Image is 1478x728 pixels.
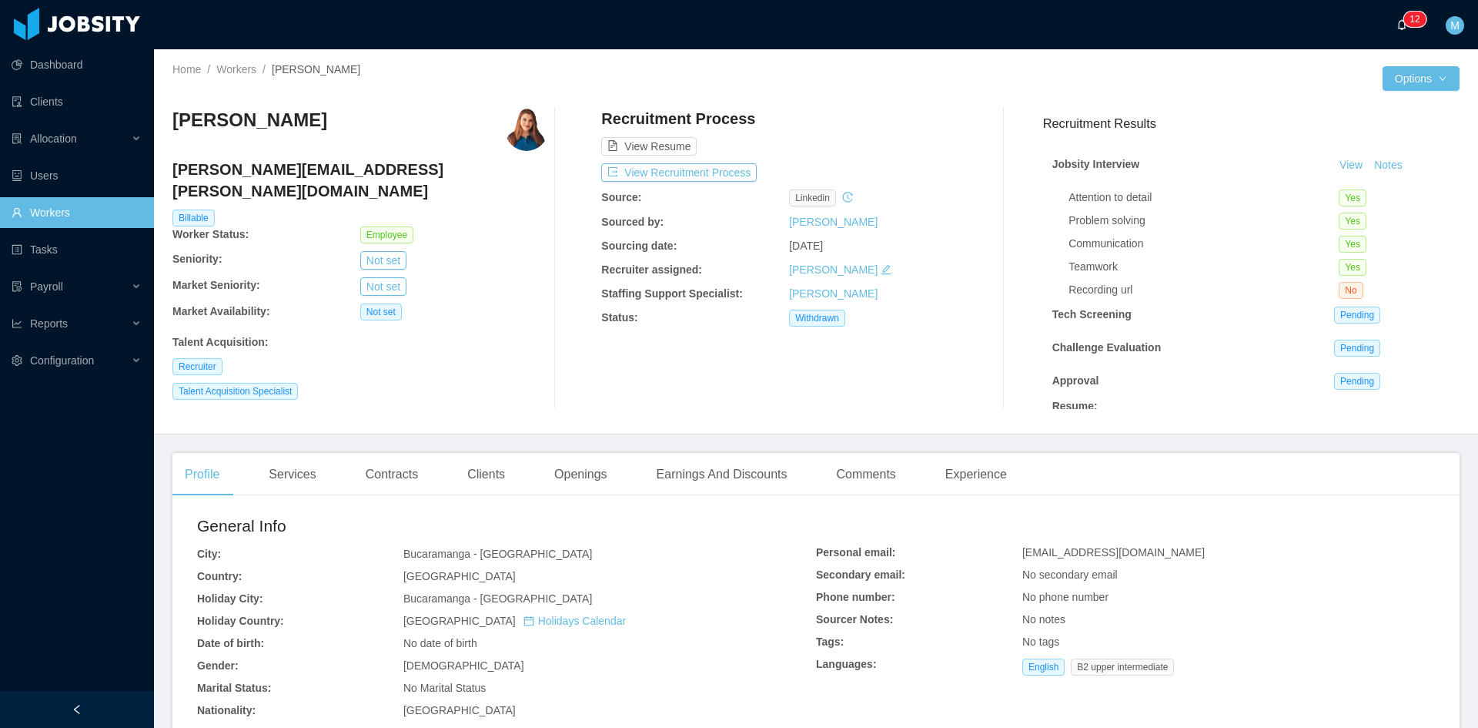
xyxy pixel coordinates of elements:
strong: Approval [1052,374,1099,387]
span: [GEOGRAPHIC_DATA] [403,615,626,627]
span: [GEOGRAPHIC_DATA] [403,570,516,582]
b: Nationality: [197,704,256,716]
h3: Recruitment Results [1043,114,1460,133]
b: Country: [197,570,242,582]
span: No date of birth [403,637,477,649]
span: Yes [1339,213,1366,230]
span: [PERSON_NAME] [272,63,360,75]
b: Talent Acquisition : [172,336,268,348]
a: [PERSON_NAME] [789,263,878,276]
a: icon: robotUsers [12,160,142,191]
div: Teamwork [1068,259,1339,275]
b: Gender: [197,659,239,672]
strong: Jobsity Interview [1052,158,1140,170]
span: Pending [1334,373,1380,390]
a: [PERSON_NAME] [789,287,878,300]
div: Experience [933,453,1019,496]
img: 4392f905-8394-492a-9680-edaf383e9425_6887d20eda4c0-400w.png [505,108,548,151]
span: [EMAIL_ADDRESS][DOMAIN_NAME] [1022,546,1205,559]
i: icon: line-chart [12,318,22,329]
div: Openings [542,453,620,496]
span: Recruiter [172,358,222,375]
button: Not set [360,251,406,270]
span: Billable [172,210,215,226]
a: icon: userWorkers [12,197,142,228]
span: No secondary email [1022,569,1118,581]
b: Seniority: [172,253,222,265]
span: [GEOGRAPHIC_DATA] [403,704,516,716]
a: icon: calendarHolidays Calendar [523,615,626,627]
span: Withdrawn [789,310,845,327]
b: Market Availability: [172,305,270,317]
span: Employee [360,226,413,243]
div: Attention to detail [1068,190,1339,206]
a: icon: exportView Recruitment Process [601,166,757,179]
div: Comments [824,453,908,496]
b: Holiday Country: [197,615,284,627]
i: icon: solution [12,133,22,144]
span: linkedin [789,190,836,206]
div: Services [256,453,328,496]
i: icon: edit [881,264,891,275]
b: Staffing Support Specialist: [601,287,743,300]
a: icon: pie-chartDashboard [12,49,142,80]
span: / [262,63,266,75]
span: B2 upper intermediate [1071,659,1174,676]
div: Contracts [353,453,430,496]
b: Personal email: [816,546,896,559]
div: Earnings And Discounts [644,453,800,496]
b: Status: [601,311,637,324]
span: Bucaramanga - [GEOGRAPHIC_DATA] [403,592,592,605]
b: Languages: [816,658,877,670]
div: Clients [455,453,517,496]
strong: Resume : [1052,400,1098,412]
b: Date of birth: [197,637,264,649]
b: Marital Status: [197,682,271,694]
a: View [1334,159,1368,171]
sup: 12 [1403,12,1426,27]
div: Recording url [1068,282,1339,298]
div: No tags [1022,634,1435,650]
i: icon: bell [1396,19,1407,30]
i: icon: file-protect [12,281,22,292]
i: icon: calendar [523,616,534,626]
span: English [1022,659,1065,676]
p: 1 [1409,12,1415,27]
div: Profile [172,453,232,496]
i: icon: history [842,192,853,203]
h2: General Info [197,514,816,538]
p: 2 [1415,12,1420,27]
b: Source: [601,191,641,203]
span: Allocation [30,133,77,145]
span: Yes [1339,236,1366,253]
span: Reports [30,317,68,330]
span: [DATE] [789,240,823,252]
button: Notes [1368,156,1409,175]
span: Not set [360,304,402,320]
span: Bucaramanga - [GEOGRAPHIC_DATA] [403,548,592,560]
span: Yes [1339,259,1366,276]
span: No [1339,282,1363,299]
b: Tags: [816,636,844,648]
a: icon: profileTasks [12,234,142,265]
a: [PERSON_NAME] [789,216,878,228]
span: M [1450,16,1460,35]
span: No notes [1022,613,1065,626]
span: Yes [1339,190,1366,206]
span: Payroll [30,280,63,293]
button: icon: exportView Recruitment Process [601,163,757,182]
b: Secondary email: [816,569,905,581]
i: icon: setting [12,355,22,366]
span: / [207,63,210,75]
b: Holiday City: [197,592,263,605]
h4: [PERSON_NAME][EMAIL_ADDRESS][PERSON_NAME][DOMAIN_NAME] [172,159,548,202]
span: Pending [1334,340,1380,357]
span: Talent Acquisition Specialist [172,383,298,400]
span: No phone number [1022,591,1108,603]
b: Sourcer Notes: [816,613,893,626]
a: icon: file-textView Resume [601,140,697,153]
button: icon: file-textView Resume [601,137,697,156]
a: Home [172,63,201,75]
a: icon: auditClients [12,86,142,117]
span: Configuration [30,354,94,367]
